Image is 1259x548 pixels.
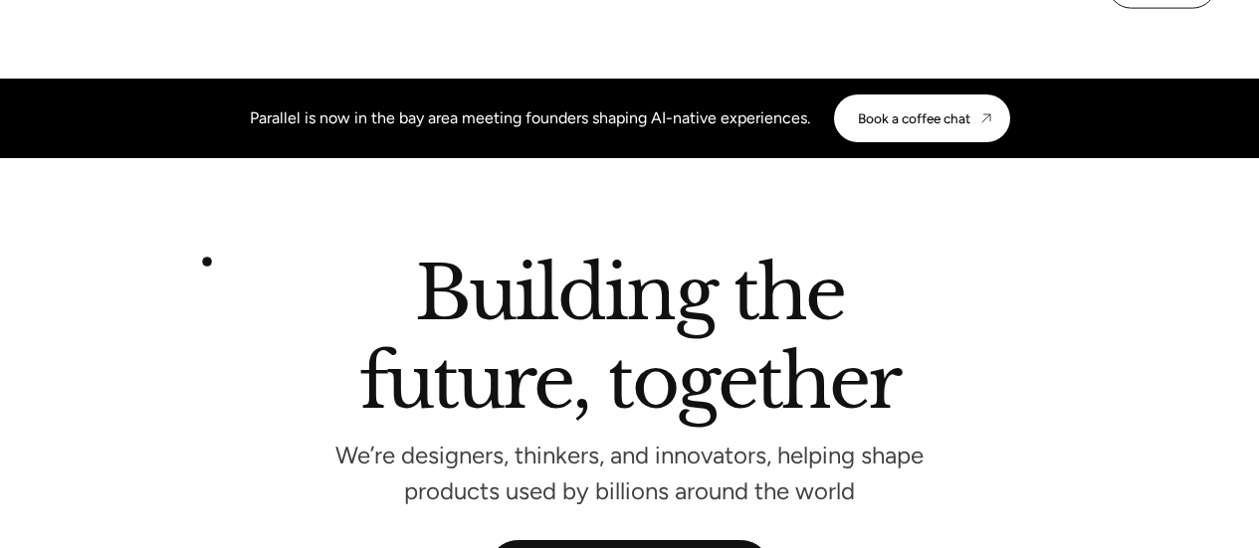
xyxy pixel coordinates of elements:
div: Book a coffee chat [858,110,970,126]
p: We’re designers, thinkers, and innovators, helping shape products used by billions around the world [331,448,929,500]
a: Book a coffee chat [834,94,1010,142]
h2: Building the future, together [359,258,901,426]
img: CTA arrow image [978,110,994,126]
div: Parallel is now in the bay area meeting founders shaping AI-native experiences. [250,106,810,130]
